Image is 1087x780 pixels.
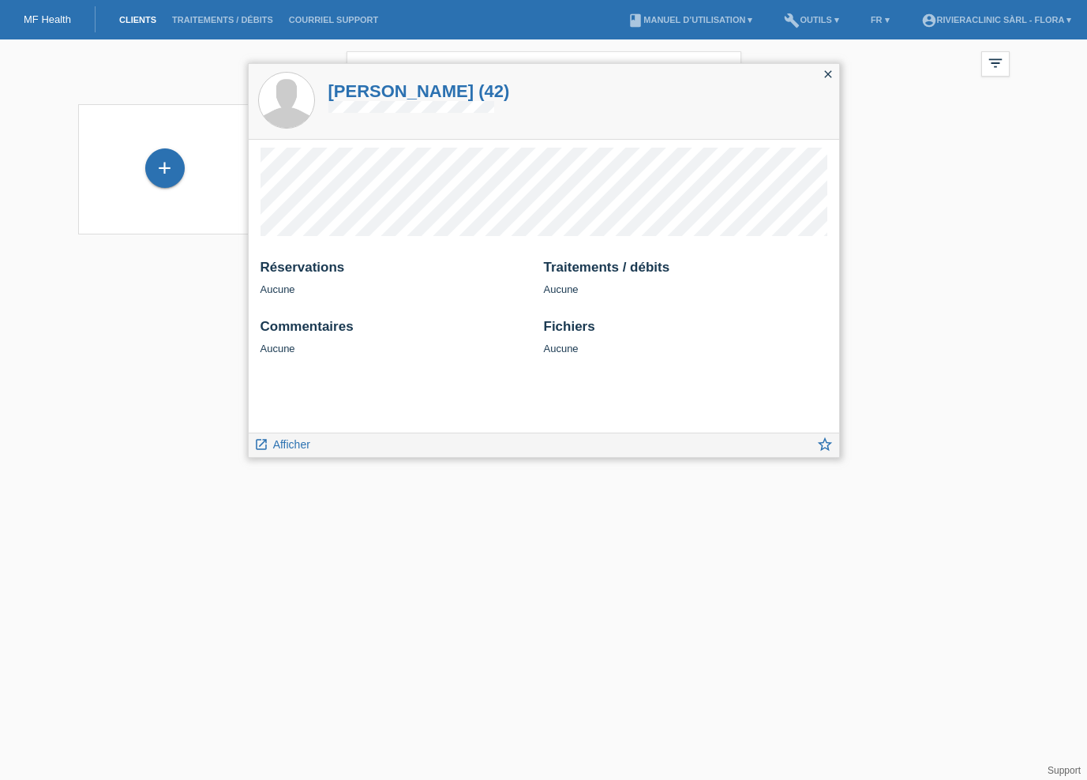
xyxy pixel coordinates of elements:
a: account_circleRIVIERAclinic Sàrl - Flora ▾ [913,15,1079,24]
i: close [714,60,733,79]
i: filter_list [987,54,1004,72]
i: book [628,13,643,28]
a: [PERSON_NAME] (42) [328,81,510,101]
h2: Réservations [261,260,532,283]
i: build [784,13,800,28]
a: MF Health [24,13,71,25]
i: star_border [816,436,834,453]
div: Aucune [261,319,532,354]
div: Enregistrer le client [146,155,184,182]
h2: Fichiers [544,319,827,343]
span: Afficher [273,438,310,451]
div: Aucune [544,319,827,354]
h2: Traitements / débits [544,260,827,283]
a: star_border [816,437,834,457]
i: launch [254,437,268,452]
h2: Commentaires [261,319,532,343]
a: launch Afficher [254,433,310,453]
a: Courriel Support [281,15,386,24]
i: close [822,68,834,81]
div: Aucune [544,260,827,295]
a: FR ▾ [863,15,898,24]
div: Aucune [261,260,532,295]
a: bookManuel d’utilisation ▾ [620,15,760,24]
a: Clients [111,15,164,24]
a: buildOutils ▾ [776,15,846,24]
input: Recherche... [347,51,741,88]
a: Support [1048,765,1081,776]
a: Traitements / débits [164,15,281,24]
i: account_circle [921,13,937,28]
